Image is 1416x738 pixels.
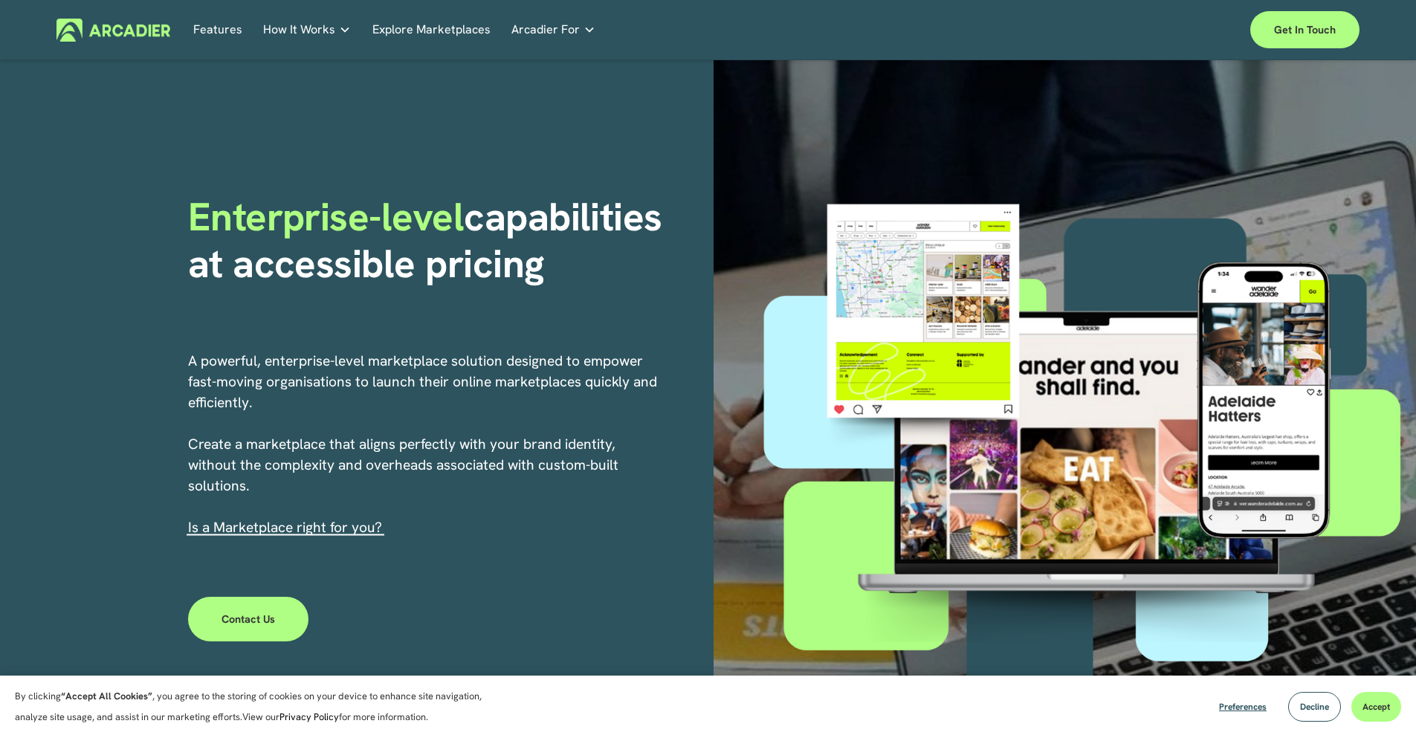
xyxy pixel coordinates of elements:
[1250,11,1360,48] a: Get in touch
[193,19,242,42] a: Features
[1208,692,1278,722] button: Preferences
[192,518,382,537] a: s a Marketplace right for you?
[511,19,595,42] a: folder dropdown
[56,19,170,42] img: Arcadier
[1342,667,1416,738] iframe: Chat Widget
[188,518,382,537] span: I
[188,191,465,242] span: Enterprise-level
[372,19,491,42] a: Explore Marketplaces
[263,19,351,42] a: folder dropdown
[279,711,339,723] a: Privacy Policy
[188,191,673,288] strong: capabilities at accessible pricing
[511,19,580,40] span: Arcadier For
[188,597,309,641] a: Contact Us
[1219,701,1267,713] span: Preferences
[1288,692,1341,722] button: Decline
[188,351,659,538] p: A powerful, enterprise-level marketplace solution designed to empower fast-moving organisations t...
[263,19,335,40] span: How It Works
[61,690,152,702] strong: “Accept All Cookies”
[1300,701,1329,713] span: Decline
[15,686,498,728] p: By clicking , you agree to the storing of cookies on your device to enhance site navigation, anal...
